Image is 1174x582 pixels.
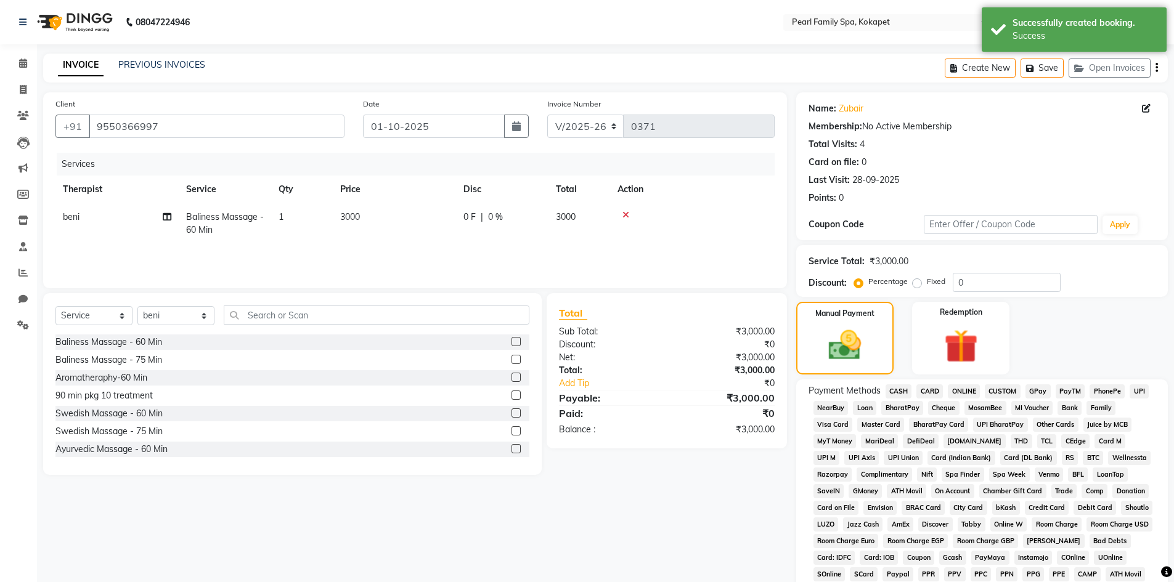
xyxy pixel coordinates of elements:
[89,115,344,138] input: Search by Name/Mobile/Email/Code
[813,467,852,482] span: Razorpay
[1014,551,1053,565] span: Instamojo
[136,5,190,39] b: 08047224946
[1068,467,1088,482] span: BFL
[924,215,1098,234] input: Enter Offer / Coupon Code
[550,364,667,377] div: Total:
[813,484,844,498] span: SaveIN
[1095,434,1125,448] span: Card M
[813,567,846,581] span: SOnline
[844,451,879,465] span: UPI Axis
[1130,384,1149,398] span: UPI
[547,99,601,110] label: Invoice Number
[996,567,1017,581] span: PPN
[860,551,898,565] span: Card: IOB
[903,551,934,565] span: Coupon
[849,484,882,498] span: GMoney
[179,176,271,203] th: Service
[886,384,912,398] span: CASH
[813,517,839,531] span: LUZO
[1011,401,1053,415] span: MI Voucher
[887,517,913,531] span: AmEx
[813,551,855,565] span: Card: IDFC
[809,156,859,169] div: Card on file:
[971,551,1009,565] span: PayMaya
[667,390,784,405] div: ₹3,000.00
[456,176,548,203] th: Disc
[1108,451,1151,465] span: Wellnessta
[556,211,576,222] span: 3000
[550,423,667,436] div: Balance :
[809,120,862,133] div: Membership:
[1011,434,1032,448] span: THD
[1025,501,1069,515] span: Credit Card
[55,336,162,349] div: Baliness Massage - 60 Min
[809,174,850,187] div: Last Visit:
[687,377,784,390] div: ₹0
[809,218,924,231] div: Coupon Code
[667,406,784,421] div: ₹0
[860,138,865,151] div: 4
[340,211,360,222] span: 3000
[118,59,205,70] a: PREVIOUS INVOICES
[985,384,1021,398] span: CUSTOM
[1061,434,1090,448] span: CEdge
[948,384,980,398] span: ONLINE
[940,307,982,318] label: Redemption
[839,102,863,115] a: Zubair
[333,176,456,203] th: Price
[843,517,883,531] span: Jazz Cash
[1058,401,1082,415] span: Bank
[1037,434,1057,448] span: TCL
[667,423,784,436] div: ₹3,000.00
[902,501,945,515] span: BRAC Card
[863,501,897,515] span: Envision
[1103,216,1138,234] button: Apply
[1021,59,1064,78] button: Save
[550,406,667,421] div: Paid:
[1000,451,1057,465] span: Card (DL Bank)
[857,418,904,432] span: Master Card
[813,418,853,432] span: Visa Card
[55,176,179,203] th: Therapist
[1025,384,1051,398] span: GPay
[809,102,836,115] div: Name:
[463,211,476,224] span: 0 F
[939,551,966,565] span: Gcash
[481,211,483,224] span: |
[917,467,937,482] span: Nift
[857,467,912,482] span: Complimentary
[1093,467,1128,482] span: LoanTap
[1022,567,1044,581] span: PPG
[1086,401,1115,415] span: Family
[934,325,989,367] img: _gift.svg
[990,517,1027,531] span: Online W
[667,325,784,338] div: ₹3,000.00
[548,176,610,203] th: Total
[881,401,923,415] span: BharatPay
[1035,467,1064,482] span: Venmo
[1082,484,1107,498] span: Comp
[667,364,784,377] div: ₹3,000.00
[953,534,1018,548] span: Room Charge GBP
[1083,451,1103,465] span: BTC
[271,176,333,203] th: Qty
[224,305,529,325] input: Search or Scan
[916,384,943,398] span: CARD
[861,434,898,448] span: MariDeal
[55,99,75,110] label: Client
[815,308,874,319] label: Manual Payment
[1023,534,1085,548] span: [PERSON_NAME]
[1013,17,1157,30] div: Successfully created booking.
[55,443,168,456] div: Ayurvedic Massage - 60 Min
[813,434,857,448] span: MyT Money
[809,120,1156,133] div: No Active Membership
[1049,567,1069,581] span: PPE
[550,377,686,390] a: Add Tip
[852,174,899,187] div: 28-09-2025
[971,567,992,581] span: PPC
[1057,551,1089,565] span: COnline
[927,276,945,287] label: Fixed
[1121,501,1152,515] span: Shoutlo
[1033,418,1078,432] span: Other Cards
[55,115,90,138] button: +91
